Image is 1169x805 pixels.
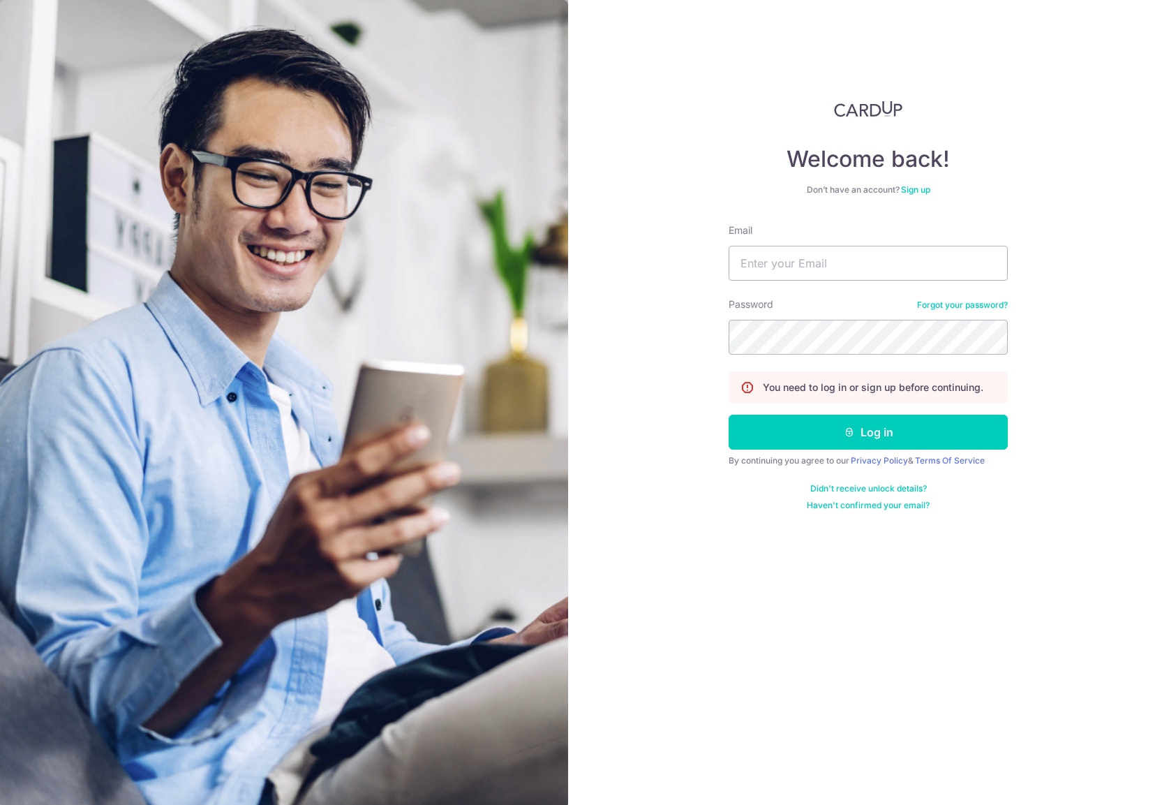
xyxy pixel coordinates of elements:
a: Forgot your password? [917,300,1008,311]
input: Enter your Email [729,246,1008,281]
div: Don’t have an account? [729,184,1008,195]
a: Terms Of Service [915,455,985,466]
button: Log in [729,415,1008,450]
div: By continuing you agree to our & [729,455,1008,466]
label: Password [729,297,773,311]
h4: Welcome back! [729,145,1008,173]
img: CardUp Logo [834,101,902,117]
a: Sign up [901,184,930,195]
a: Didn't receive unlock details? [810,483,927,494]
a: Privacy Policy [851,455,908,466]
label: Email [729,223,752,237]
p: You need to log in or sign up before continuing. [763,381,983,394]
a: Haven't confirmed your email? [807,500,930,511]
